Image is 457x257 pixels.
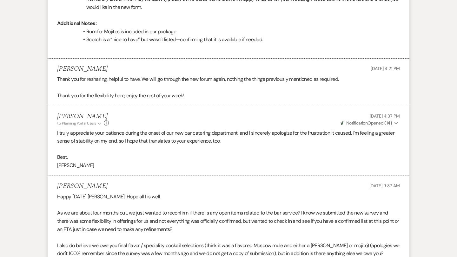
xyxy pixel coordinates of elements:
[57,182,108,190] h5: [PERSON_NAME]
[384,120,392,126] strong: ( 14 )
[341,120,392,126] span: Opened
[57,92,400,100] p: Thank you for the flexibility here, enjoy the rest of your week!
[369,183,400,189] span: [DATE] 9:37 AM
[63,28,400,36] li: Rum for Mojitos is included in our package
[346,120,368,126] span: Notification
[371,66,400,71] span: [DATE] 4:21 PM
[57,112,109,120] h5: [PERSON_NAME]
[57,75,400,83] p: Thank you for resharing, helpful to have. We will go through the new forum again, nothing the thi...
[57,161,400,170] p: [PERSON_NAME]
[57,121,96,126] span: to: Planning Portal Users
[57,209,400,233] p: As we are about four months out, we just wanted to reconfirm if there is any open items related t...
[370,113,400,119] span: [DATE] 4:37 PM
[63,35,400,44] li: Scotch is a “nice to have” but wasn’t listed—confirming that it is available if needed.
[340,120,400,126] button: NotificationOpened (14)
[57,153,400,161] p: Best,
[57,193,400,201] p: Happy [DATE] [PERSON_NAME]! Hope all I is well.
[57,129,400,145] p: I truly appreciate your patience during the onset of our new bar catering department, and I since...
[57,120,102,126] button: to: Planning Portal Users
[57,65,108,73] h5: [PERSON_NAME]
[57,20,96,27] strong: Additional Notes:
